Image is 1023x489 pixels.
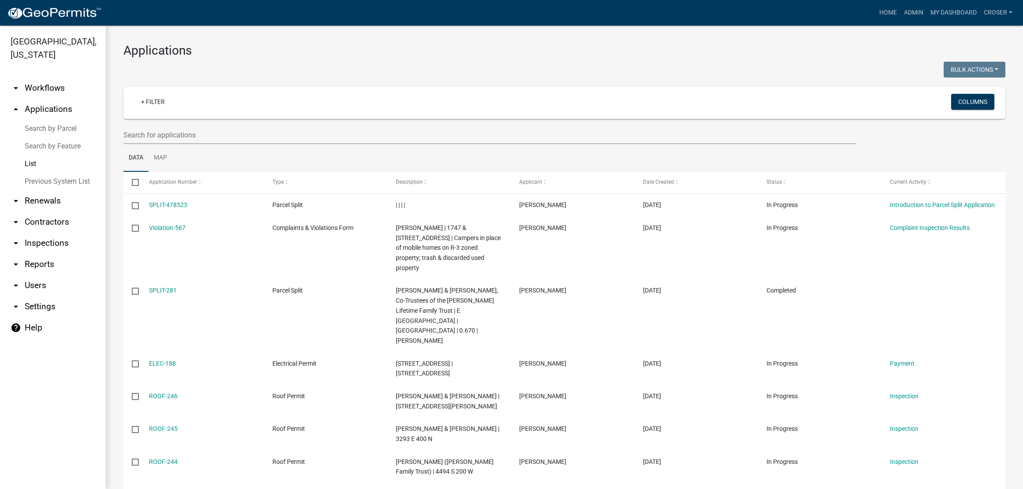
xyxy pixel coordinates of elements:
a: Inspection [890,425,919,432]
a: Introduction to Parcel Split Application [890,201,995,208]
span: Herbert Parsons [519,425,566,432]
span: Description [396,179,423,185]
span: Completed [766,287,796,294]
span: In Progress [766,393,798,400]
span: Roof Permit [272,425,305,432]
i: help [11,322,21,333]
span: Type [272,179,284,185]
datatable-header-cell: Select [123,172,140,193]
span: Thomas Poland [519,360,566,367]
a: Payment [890,360,915,367]
input: Search for applications [123,126,856,144]
span: | | | | [396,201,405,208]
i: arrow_drop_down [11,259,21,270]
i: arrow_drop_down [11,83,21,93]
span: 1297 N Paw Paw Pike | 1359 N PAW PAW PIKE [396,360,453,377]
span: Wallace, Wanda | 1747 & 1839 W. OLD STONE RD | Campers in place of mobile homes on R-3 zoned prop... [396,224,501,271]
datatable-header-cell: Applicant [511,172,634,193]
span: Herbert Parsons [519,393,566,400]
span: Complaints & Violations Form [272,224,353,231]
span: Gary Williams (Williams Family Trust) | 4494 S 200 W [396,458,494,475]
a: SPLIT-281 [149,287,177,294]
span: In Progress [766,425,798,432]
span: 09/15/2025 [643,201,661,208]
a: croser [980,4,1016,21]
a: Data [123,144,149,172]
i: arrow_drop_down [11,301,21,312]
a: Inspection [890,458,919,465]
datatable-header-cell: Status [758,172,882,193]
datatable-header-cell: Date Created [634,172,758,193]
a: Inspection [890,393,919,400]
i: arrow_drop_up [11,104,21,115]
span: 09/12/2025 [643,425,661,432]
datatable-header-cell: Application Number [140,172,264,193]
span: Status [766,179,782,185]
span: Megan Gipson [519,224,566,231]
i: arrow_drop_down [11,280,21,291]
span: In Progress [766,360,798,367]
a: Admin [900,4,927,21]
a: Complaint Inspection Results [890,224,970,231]
span: Application Number [149,179,197,185]
span: In Progress [766,224,798,231]
span: Applicant [519,179,542,185]
span: Herbert Parsons [519,458,566,465]
span: James & Judith Tracey | 3293 E 400 N [396,425,499,442]
a: Home [876,4,900,21]
span: 09/15/2025 [643,287,661,294]
a: Map [149,144,172,172]
span: Date Created [643,179,674,185]
a: + Filter [134,94,172,110]
span: Roof Permit [272,458,305,465]
span: Parcel Split [272,201,303,208]
span: 09/12/2025 [643,458,661,465]
span: 09/12/2025 [643,360,661,367]
datatable-header-cell: Current Activity [882,172,1005,193]
span: In Progress [766,201,798,208]
i: arrow_drop_down [11,238,21,248]
h3: Applications [123,43,1005,58]
span: 09/12/2025 [643,393,661,400]
span: Jeff Howard [519,287,566,294]
a: Violation-567 [149,224,186,231]
a: ROOF-246 [149,393,178,400]
span: Parcel Split [272,287,303,294]
a: SPLIT-478523 [149,201,187,208]
span: Electrical Permit [272,360,316,367]
a: ELEC-188 [149,360,176,367]
a: ROOF-245 [149,425,178,432]
span: In Progress [766,458,798,465]
datatable-header-cell: Type [264,172,387,193]
datatable-header-cell: Description [387,172,511,193]
span: John & Shirley Gretzinger | 1493 W BLAIR PIKE [396,393,499,410]
a: ROOF-244 [149,458,178,465]
span: Charles R. Bellar & Kimberly M. Wynkoop, Co-Trustees of the Russell G. Bellar Lifetime Family Tru... [396,287,498,344]
button: Columns [951,94,994,110]
span: 09/15/2025 [643,224,661,231]
button: Bulk Actions [944,62,1005,78]
span: Greg [519,201,566,208]
span: Current Activity [890,179,926,185]
span: Roof Permit [272,393,305,400]
i: arrow_drop_down [11,217,21,227]
a: My Dashboard [927,4,980,21]
i: arrow_drop_down [11,196,21,206]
